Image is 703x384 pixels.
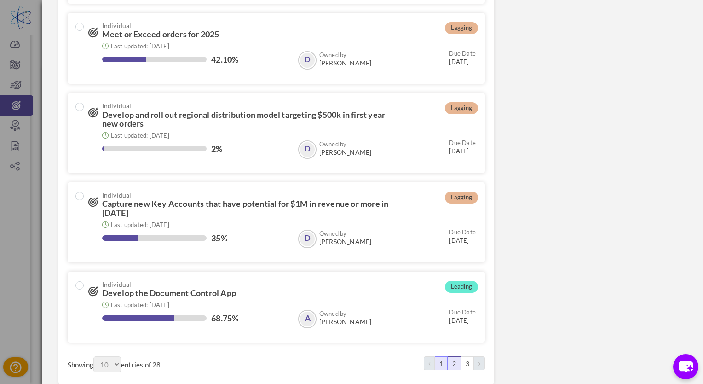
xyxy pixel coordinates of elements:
[68,356,161,372] label: Showing entries of 28
[111,301,169,308] small: Last updated: [DATE]
[435,356,448,370] a: Current Page
[111,221,169,228] small: Last updated: [DATE]
[299,231,316,247] a: D
[448,356,461,370] a: Go to Page 2
[111,132,169,139] small: Last updated: [DATE]
[102,288,236,298] span: Develop the Document Control App
[319,238,372,245] span: [PERSON_NAME]
[211,314,238,323] label: 68.75%
[319,318,372,326] span: [PERSON_NAME]
[319,310,347,317] b: Owned by
[449,50,476,57] small: Due Date
[319,230,347,237] b: Owned by
[102,110,386,129] span: Develop and roll out regional distribution model targeting $500k in first year new orders
[319,51,347,58] b: Owned by
[102,281,398,288] span: Individual
[461,356,474,370] a: Go to Page 3
[449,139,476,146] small: Due Date
[449,228,476,236] small: Due Date
[111,42,169,50] small: Last updated: [DATE]
[449,139,476,155] small: [DATE]
[299,52,316,69] a: D
[102,192,398,198] span: Individual
[319,59,372,67] span: [PERSON_NAME]
[211,144,222,153] label: 2%
[673,354,698,379] button: chat-button
[445,281,478,293] span: Leading
[449,228,476,244] small: [DATE]
[211,55,238,64] label: 42.10%
[93,356,121,372] select: Showingentries of 28
[299,141,316,158] a: D
[319,149,372,156] span: [PERSON_NAME]
[211,233,227,243] label: 35%
[445,102,478,114] span: Lagging
[449,308,476,325] small: [DATE]
[319,140,347,148] b: Owned by
[102,198,389,218] span: Capture new Key Accounts that have potential for $1M in revenue or more in [DATE]
[102,102,398,109] span: Individual
[449,308,476,316] small: Due Date
[299,311,316,327] a: A
[445,192,478,204] span: Lagging
[102,22,398,29] span: Individual
[474,356,485,370] a: Go to Page 2
[449,49,476,66] small: [DATE]
[102,29,219,39] span: Meet or Exceed orders for 2025
[445,22,478,34] span: Lagging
